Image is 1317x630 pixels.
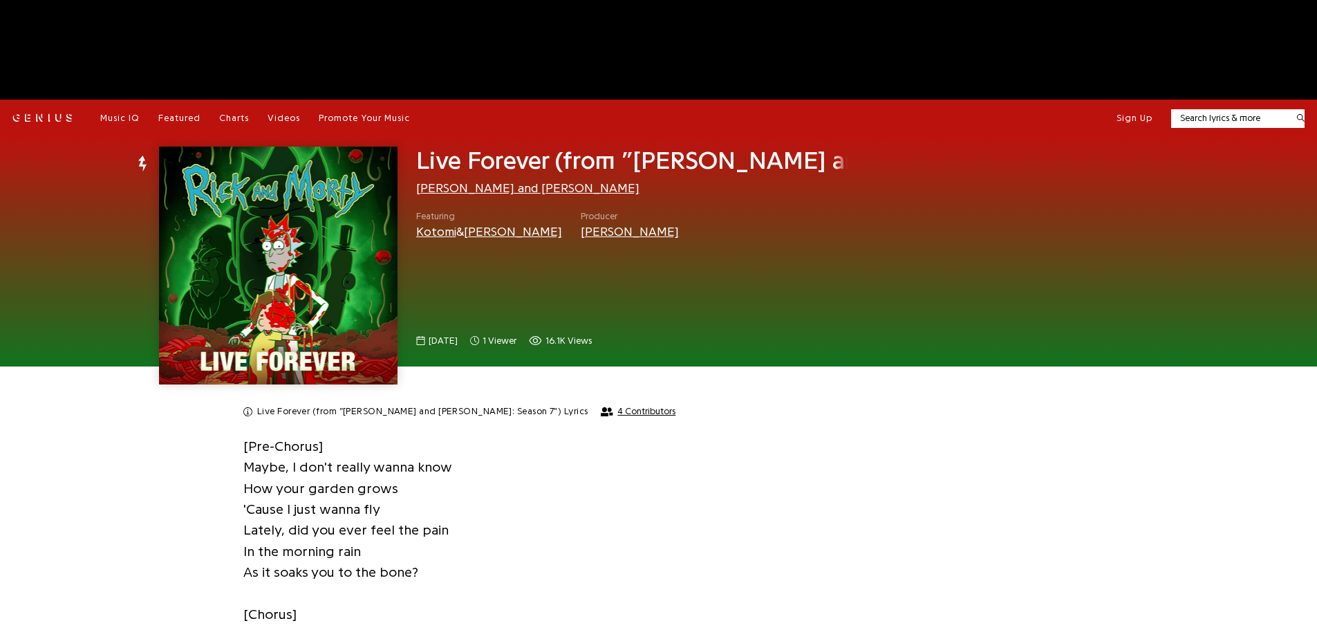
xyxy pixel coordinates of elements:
span: [DATE] [429,334,458,348]
span: 16,149 views [529,334,592,348]
a: [PERSON_NAME] [581,225,679,238]
button: 4 Contributors [601,406,676,417]
span: Videos [268,113,300,122]
span: Live Forever (from ”[PERSON_NAME] and [PERSON_NAME]: Season 7") [416,148,1199,173]
a: Featured [158,112,200,124]
span: 16.1K views [545,334,592,348]
a: [PERSON_NAME] and [PERSON_NAME] [416,182,639,194]
button: Sign Up [1117,112,1152,124]
span: 4 Contributors [617,406,675,417]
h2: Live Forever (from ”[PERSON_NAME] and [PERSON_NAME]: Season 7") Lyrics [257,405,588,418]
span: Featured [158,113,200,122]
span: Promote Your Music [319,113,410,122]
span: Music IQ [100,113,140,122]
span: Producer [581,210,679,223]
a: Music IQ [100,112,140,124]
a: Promote Your Music [319,112,410,124]
span: Charts [219,113,249,122]
div: & [416,223,562,241]
span: 1 viewer [470,334,516,348]
span: Featuring [416,210,562,223]
a: Kotomi [416,225,456,238]
a: [PERSON_NAME] [464,225,562,238]
a: Videos [268,112,300,124]
a: Charts [219,112,249,124]
input: Search lyrics & more [1171,111,1288,125]
img: Cover art for Live Forever (from ”Rick and Morty: Season 7") by Rick and Morty [159,147,397,385]
span: 1 viewer [483,334,516,348]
